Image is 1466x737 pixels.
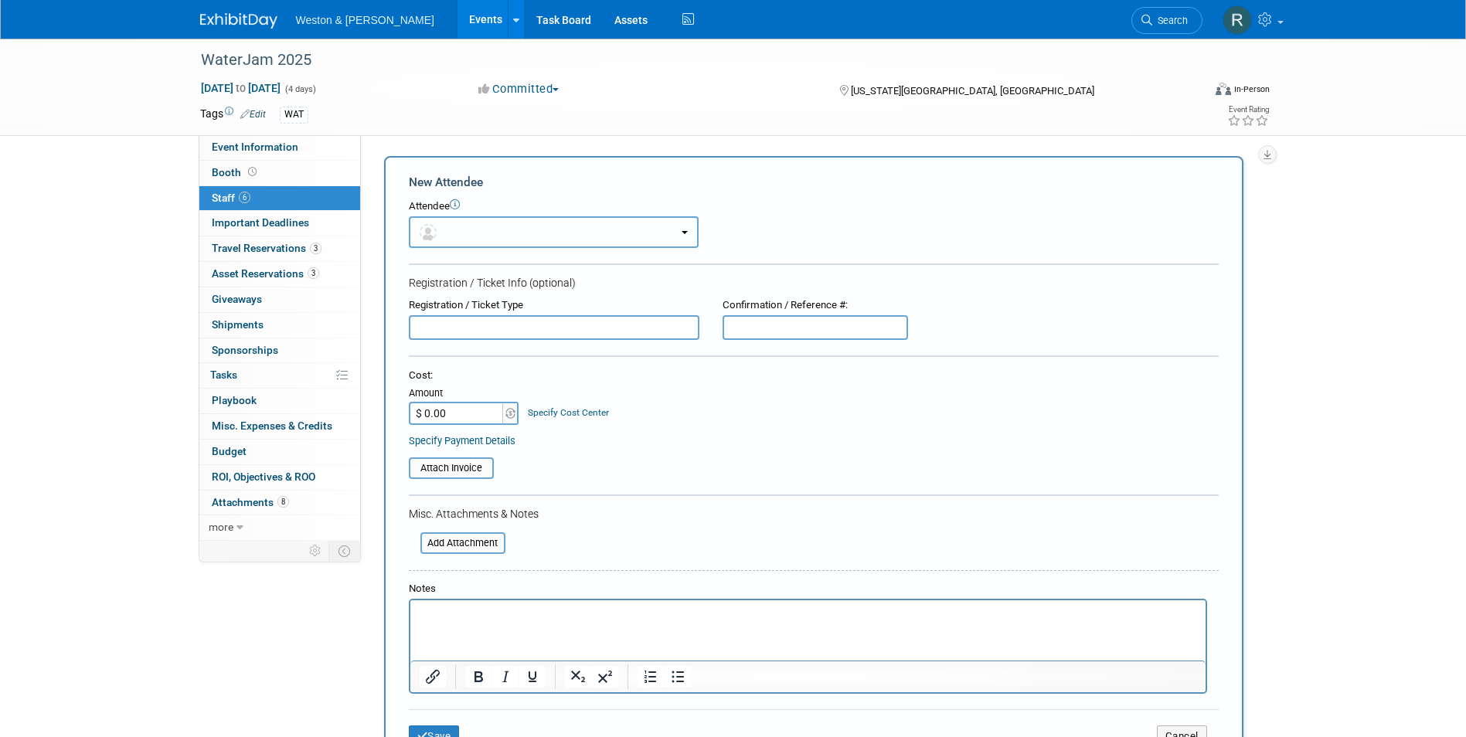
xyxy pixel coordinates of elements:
[1233,83,1270,95] div: In-Person
[199,262,360,287] a: Asset Reservations3
[239,192,250,203] span: 6
[212,318,264,331] span: Shipments
[199,161,360,185] a: Booth
[1227,106,1269,114] div: Event Rating
[199,491,360,515] a: Attachments8
[212,470,315,483] span: ROI, Objectives & ROO
[492,666,519,688] button: Italic
[199,389,360,413] a: Playbook
[212,216,309,229] span: Important Deadlines
[409,368,1219,383] div: Cost:
[296,14,434,26] span: Weston & [PERSON_NAME]
[212,166,260,178] span: Booth
[723,298,908,313] div: Confirmation / Reference #:
[212,496,289,508] span: Attachments
[199,135,360,160] a: Event Information
[199,338,360,363] a: Sponsorships
[410,600,1206,661] iframe: Rich Text Area
[210,368,237,381] span: Tasks
[199,186,360,211] a: Staff6
[528,407,609,418] a: Specify Cost Center
[409,386,521,402] div: Amount
[200,106,266,124] td: Tags
[212,394,257,406] span: Playbook
[851,85,1094,97] span: [US_STATE][GEOGRAPHIC_DATA], [GEOGRAPHIC_DATA]
[196,46,1179,74] div: WaterJam 2025
[199,440,360,464] a: Budget
[409,298,699,313] div: Registration / Ticket Type
[200,13,277,29] img: ExhibitDay
[233,82,248,94] span: to
[212,242,321,254] span: Travel Reservations
[565,666,591,688] button: Subscript
[409,435,515,447] a: Specify Payment Details
[212,192,250,204] span: Staff
[302,541,329,561] td: Personalize Event Tab Strip
[209,521,233,533] span: more
[199,287,360,312] a: Giveaways
[212,293,262,305] span: Giveaways
[409,275,1219,290] div: Registration / Ticket Info (optional)
[592,666,618,688] button: Superscript
[212,419,332,432] span: Misc. Expenses & Credits
[409,582,1207,596] div: Notes
[212,344,278,356] span: Sponsorships
[1152,15,1188,26] span: Search
[245,166,260,178] span: Booth not reserved yet
[465,666,492,688] button: Bold
[638,666,664,688] button: Numbered list
[1111,80,1270,104] div: Event Format
[199,465,360,490] a: ROI, Objectives & ROO
[212,267,319,280] span: Asset Reservations
[409,174,1219,191] div: New Attendee
[284,84,316,94] span: (4 days)
[310,243,321,254] span: 3
[665,666,691,688] button: Bullet list
[212,445,247,457] span: Budget
[277,496,289,508] span: 8
[199,363,360,388] a: Tasks
[1131,7,1202,34] a: Search
[519,666,546,688] button: Underline
[212,141,298,153] span: Event Information
[308,267,319,279] span: 3
[473,81,565,97] button: Committed
[199,313,360,338] a: Shipments
[240,109,266,120] a: Edit
[409,199,1219,214] div: Attendee
[409,506,1219,521] div: Misc. Attachments & Notes
[1216,83,1231,95] img: Format-Inperson.png
[199,211,360,236] a: Important Deadlines
[200,81,281,95] span: [DATE] [DATE]
[1223,5,1252,35] img: Roberta Sinclair
[328,541,360,561] td: Toggle Event Tabs
[199,236,360,261] a: Travel Reservations3
[420,666,446,688] button: Insert/edit link
[199,414,360,439] a: Misc. Expenses & Credits
[199,515,360,540] a: more
[280,107,308,123] div: WAT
